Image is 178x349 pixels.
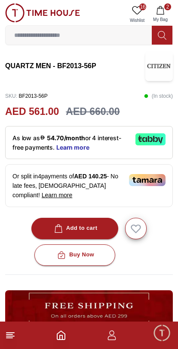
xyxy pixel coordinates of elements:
h2: AED 561.00 [5,104,59,119]
span: 2 [164,3,171,10]
div: Or split in 4 payments of - No late fees, [DEMOGRAPHIC_DATA] compliant! [5,164,173,207]
img: Tamara [129,174,166,186]
span: SKU : [5,93,17,99]
p: ( In stock ) [144,90,173,102]
img: QUARTZ MEN - BF2013-56P [145,51,173,81]
div: Add to cart [52,223,98,233]
img: ... [5,3,80,22]
a: Home [56,330,66,340]
img: ... [5,290,173,331]
div: Buy Now [55,250,94,260]
span: Learn more [42,192,73,199]
button: Add to cart [31,218,119,239]
span: My Bag [150,16,171,23]
button: 2My Bag [148,3,173,25]
h3: QUARTZ MEN - BF2013-56P [5,61,145,71]
h3: AED 660.00 [66,104,120,119]
span: Wishlist [126,17,148,24]
a: 16Wishlist [126,3,148,25]
div: Chat Widget [153,324,172,343]
p: BF2013-56P [5,90,48,102]
span: AED 140.25 [74,173,107,180]
span: 16 [139,3,146,10]
button: Buy Now [34,244,115,266]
